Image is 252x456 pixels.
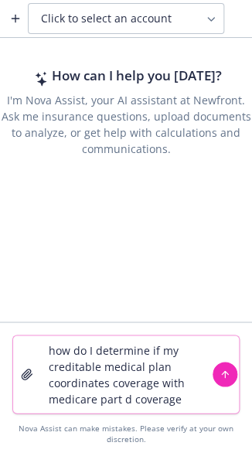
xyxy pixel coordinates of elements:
button: Create a new chat [3,6,28,31]
span: Click to select an account [41,11,172,26]
textarea: how do I determine if my creditable medical plan coordinates coverage with medicare part d coverage [39,335,213,413]
h2: How can I help you [DATE]? [52,66,222,86]
button: Click to select an account [28,3,224,34]
div: Nova Assist can make mistakes. Please verify at your own discretion. [12,423,240,444]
